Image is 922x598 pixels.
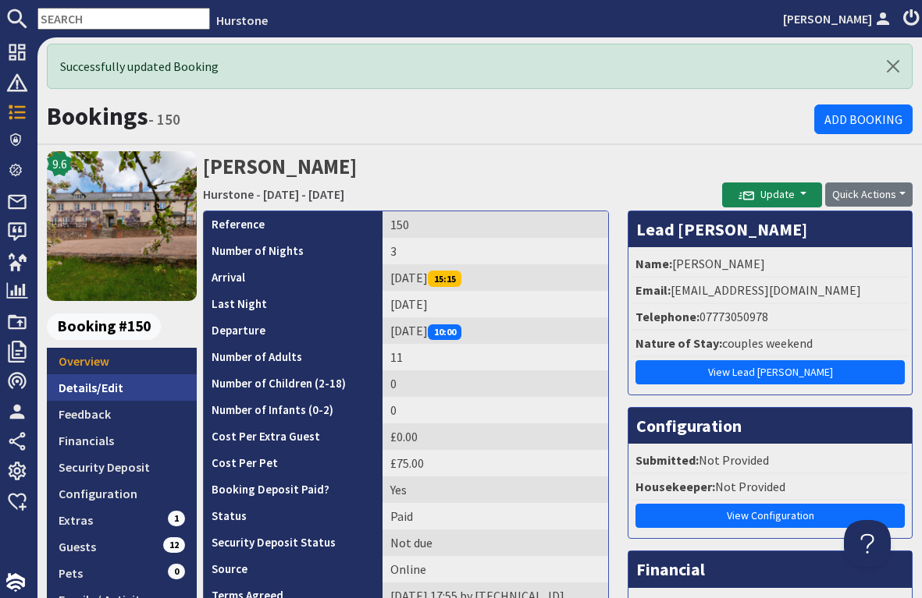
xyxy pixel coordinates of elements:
a: Configuration [47,480,197,507]
span: Booking #150 [47,313,161,340]
span: 1 [168,511,185,526]
h3: Lead [PERSON_NAME] [628,211,912,247]
a: [PERSON_NAME] [783,9,894,28]
a: Pets0 [47,560,197,586]
th: Cost Per Pet [204,450,383,476]
a: Add Booking [814,104,913,134]
h3: Configuration [628,408,912,444]
strong: Housekeeper: [635,479,715,494]
strong: Nature of Stay: [635,335,722,351]
span: - [256,186,261,202]
strong: Email: [635,282,671,298]
td: [DATE] [383,264,609,291]
span: 12 [163,537,185,553]
th: Number of Adults [204,344,383,370]
td: [DATE] [383,291,609,317]
th: Number of Children (2-18) [204,370,383,397]
td: 150 [383,211,609,238]
th: Cost Per Extra Guest [204,423,383,450]
button: Update [722,182,822,207]
th: Number of Nights [204,238,383,264]
a: Hurstone's icon9.6 [47,151,197,301]
td: 11 [383,344,609,370]
img: Hurstone's icon [47,151,197,301]
div: Successfully updated Booking [47,44,913,89]
th: Arrival [204,264,383,291]
th: Source [204,556,383,582]
a: View Lead [PERSON_NAME] [635,360,905,384]
td: 0 [383,370,609,397]
iframe: Toggle Customer Support [844,520,891,567]
td: Online [383,556,609,582]
span: 15:15 [428,271,462,286]
strong: Submitted: [635,452,699,468]
span: 9.6 [52,154,67,173]
td: Yes [383,476,609,503]
td: 0 [383,397,609,423]
a: Guests12 [47,533,197,560]
h2: [PERSON_NAME] [203,151,722,207]
a: Financials [47,427,197,454]
strong: Telephone: [635,309,700,324]
a: Bookings [47,101,148,132]
th: Booking Deposit Paid? [204,476,383,503]
td: 3 [383,238,609,264]
a: Hurstone [216,12,268,28]
a: Feedback [47,401,197,427]
h3: Financial [628,551,912,587]
a: Hurstone [203,186,254,202]
button: Quick Actions [825,182,913,207]
a: Overview [47,348,197,374]
img: staytech_i_w-64f4e8e9ee0a9c174fd5317b4b171b261742d2d393467e5bdba4413f4f884c10.svg [6,573,25,592]
td: £0.00 [383,423,609,450]
td: Not due [383,529,609,556]
a: Extras1 [47,507,197,533]
li: [EMAIL_ADDRESS][DOMAIN_NAME] [632,278,908,304]
th: Departure [204,317,383,344]
strong: Name: [635,256,672,271]
span: Update [739,187,795,201]
th: Security Deposit Status [204,529,383,556]
th: Last Night [204,291,383,317]
li: couples weekend [632,331,908,357]
th: Reference [204,211,383,238]
a: [DATE] - [DATE] [263,186,344,202]
th: Status [204,503,383,529]
span: 0 [168,564,185,579]
small: - 150 [148,110,180,129]
a: Booking #150 [47,313,190,340]
th: Number of Infants (0-2) [204,397,383,423]
a: Details/Edit [47,374,197,401]
td: £75.00 [383,450,609,476]
input: SEARCH [37,8,210,30]
span: 10:00 [428,324,462,340]
td: Paid [383,503,609,529]
li: 07773050978 [632,304,908,331]
li: Not Provided [632,448,908,474]
a: View Configuration [635,504,905,528]
li: [PERSON_NAME] [632,251,908,278]
li: Not Provided [632,474,908,501]
a: Security Deposit [47,454,197,480]
td: [DATE] [383,317,609,344]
